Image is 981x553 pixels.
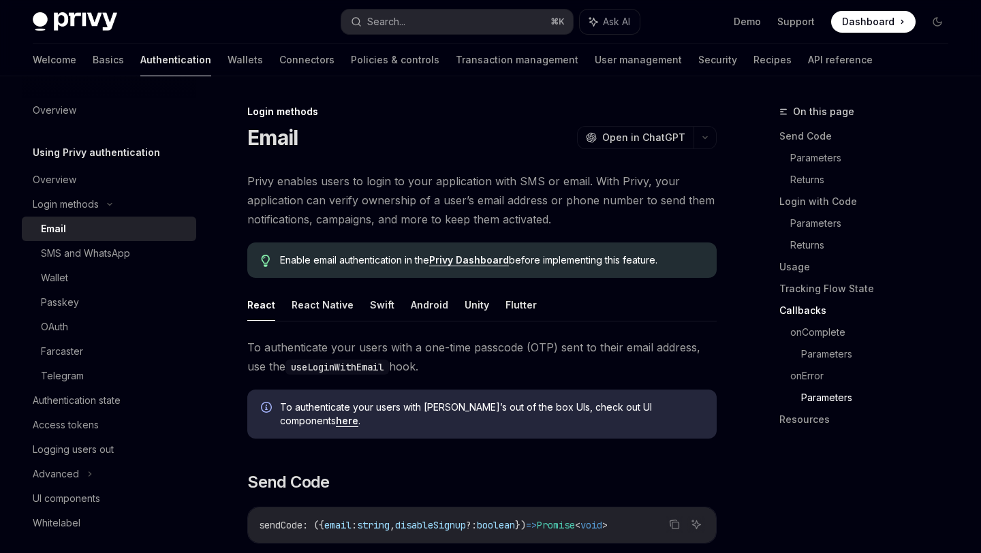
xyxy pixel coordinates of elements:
[779,409,959,430] a: Resources
[526,519,537,531] span: =>
[33,392,121,409] div: Authentication state
[41,294,79,311] div: Passkey
[33,44,76,76] a: Welcome
[477,519,515,531] span: boolean
[793,104,854,120] span: On this page
[292,289,354,321] button: React Native
[577,126,694,149] button: Open in ChatGPT
[370,289,394,321] button: Swift
[247,471,330,493] span: Send Code
[22,364,196,388] a: Telegram
[687,516,705,533] button: Ask AI
[336,415,358,427] a: here
[367,14,405,30] div: Search...
[22,168,196,192] a: Overview
[603,15,630,29] span: Ask AI
[779,278,959,300] a: Tracking Flow State
[801,343,959,365] a: Parameters
[465,289,489,321] button: Unity
[22,217,196,241] a: Email
[41,343,83,360] div: Farcaster
[666,516,683,533] button: Copy the contents from the code block
[790,147,959,169] a: Parameters
[790,234,959,256] a: Returns
[33,12,117,31] img: dark logo
[602,131,685,144] span: Open in ChatGPT
[33,490,100,507] div: UI components
[33,441,114,458] div: Logging users out
[22,437,196,462] a: Logging users out
[247,289,275,321] button: React
[33,102,76,118] div: Overview
[734,15,761,29] a: Demo
[41,270,68,286] div: Wallet
[779,191,959,212] a: Login with Code
[247,105,717,118] div: Login methods
[779,300,959,321] a: Callbacks
[698,44,737,76] a: Security
[22,388,196,413] a: Authentication state
[808,44,873,76] a: API reference
[22,266,196,290] a: Wallet
[33,144,160,161] h5: Using Privy authentication
[341,10,572,34] button: Search...⌘K
[22,241,196,266] a: SMS and WhatsApp
[357,519,390,531] span: string
[22,511,196,535] a: Whitelabel
[280,253,703,267] span: Enable email authentication in the before implementing this feature.
[351,44,439,76] a: Policies & controls
[33,515,80,531] div: Whitelabel
[280,400,703,428] span: To authenticate your users with [PERSON_NAME]’s out of the box UIs, check out UI components .
[580,10,640,34] button: Ask AI
[429,254,509,266] a: Privy Dashboard
[41,245,130,262] div: SMS and WhatsApp
[140,44,211,76] a: Authentication
[33,196,99,212] div: Login methods
[779,256,959,278] a: Usage
[790,169,959,191] a: Returns
[41,221,66,237] div: Email
[247,125,298,150] h1: Email
[279,44,334,76] a: Connectors
[466,519,477,531] span: ?:
[285,360,389,375] code: useLoginWithEmail
[302,519,324,531] span: : ({
[352,519,357,531] span: :
[550,16,565,27] span: ⌘ K
[261,402,275,415] svg: Info
[595,44,682,76] a: User management
[22,315,196,339] a: OAuth
[33,466,79,482] div: Advanced
[390,519,395,531] span: ,
[22,290,196,315] a: Passkey
[505,289,537,321] button: Flutter
[22,339,196,364] a: Farcaster
[575,519,580,531] span: <
[41,368,84,384] div: Telegram
[261,255,270,267] svg: Tip
[22,486,196,511] a: UI components
[411,289,448,321] button: Android
[537,519,575,531] span: Promise
[580,519,602,531] span: void
[395,519,466,531] span: disableSignup
[22,413,196,437] a: Access tokens
[33,172,76,188] div: Overview
[926,11,948,33] button: Toggle dark mode
[515,519,526,531] span: })
[228,44,263,76] a: Wallets
[842,15,894,29] span: Dashboard
[777,15,815,29] a: Support
[801,387,959,409] a: Parameters
[753,44,792,76] a: Recipes
[324,519,352,531] span: email
[790,212,959,234] a: Parameters
[93,44,124,76] a: Basics
[456,44,578,76] a: Transaction management
[41,319,68,335] div: OAuth
[831,11,916,33] a: Dashboard
[790,365,959,387] a: onError
[779,125,959,147] a: Send Code
[602,519,608,531] span: >
[790,321,959,343] a: onComplete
